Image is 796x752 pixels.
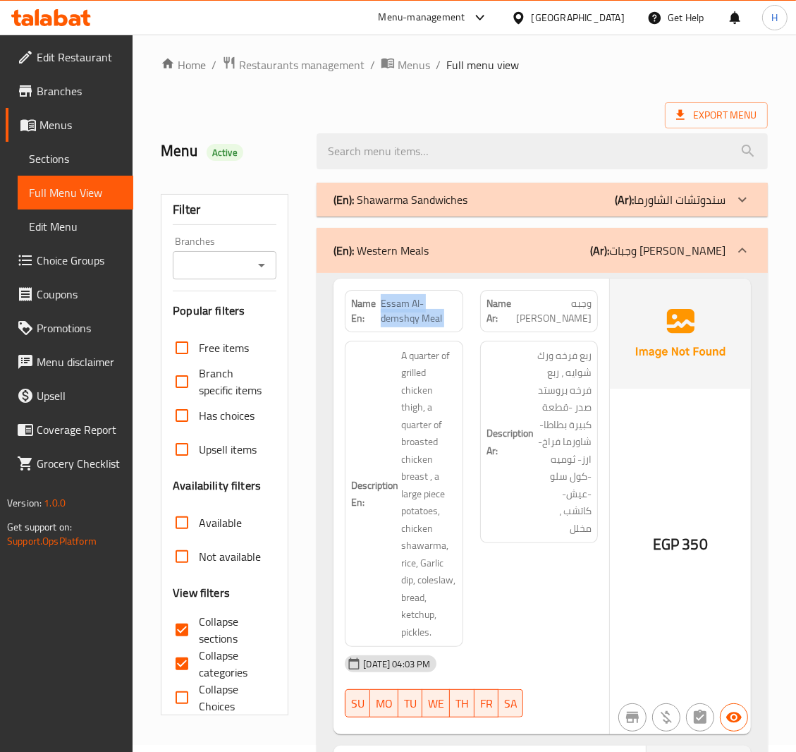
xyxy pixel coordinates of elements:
[199,647,265,681] span: Collapse categories
[480,693,493,714] span: FR
[351,477,398,511] strong: Description En:
[199,514,242,531] span: Available
[532,10,625,25] div: [GEOGRAPHIC_DATA]
[6,74,133,108] a: Branches
[615,191,725,208] p: سندوتشات الشاورما
[212,56,216,73] li: /
[199,681,265,715] span: Collapse Choices
[590,242,725,259] p: وجبات [PERSON_NAME]
[222,56,365,74] a: Restaurants management
[381,296,457,326] span: Essam Al-demshqy Meal
[6,311,133,345] a: Promotions
[6,277,133,311] a: Coupons
[7,532,97,550] a: Support.OpsPlatform
[173,303,276,319] h3: Popular filters
[515,296,592,326] span: وجبه [PERSON_NAME]
[474,689,498,717] button: FR
[446,56,519,73] span: Full menu view
[653,530,679,558] span: EGP
[29,184,122,201] span: Full Menu View
[357,657,436,671] span: [DATE] 04:03 PM
[207,146,243,159] span: Active
[37,286,122,303] span: Coupons
[486,425,534,459] strong: Description Ar:
[199,407,255,424] span: Has choices
[6,413,133,447] a: Coverage Report
[173,585,230,601] h3: View filters
[199,548,261,565] span: Not available
[199,613,265,647] span: Collapse sections
[199,339,249,356] span: Free items
[29,218,122,235] span: Edit Menu
[173,478,261,494] h3: Availability filters
[652,703,680,732] button: Purchased item
[333,242,429,259] p: Western Meals
[436,56,441,73] li: /
[771,10,778,25] span: H
[498,689,523,717] button: SA
[37,455,122,472] span: Grocery Checklist
[398,689,422,717] button: TU
[317,133,768,169] input: search
[351,693,365,714] span: SU
[37,421,122,438] span: Coverage Report
[720,703,748,732] button: Available
[317,183,768,217] div: (En): Shawarma Sandwiches(Ar):سندوتشات الشاورما
[317,228,768,273] div: (En): Western Meals(Ar):وجبات [PERSON_NAME]
[199,365,265,399] span: Branch specific items
[333,189,354,210] b: (En):
[333,240,354,261] b: (En):
[676,107,757,124] span: Export Menu
[6,447,133,480] a: Grocery Checklist
[7,518,72,536] span: Get support on:
[333,191,467,208] p: Shawarma Sandwiches
[173,195,276,225] div: Filter
[404,693,417,714] span: TU
[370,689,398,717] button: MO
[37,353,122,370] span: Menu disclaimer
[455,693,469,714] span: TH
[615,189,634,210] b: (Ar):
[29,150,122,167] span: Sections
[381,56,430,74] a: Menus
[6,243,133,277] a: Choice Groups
[618,703,647,732] button: Not branch specific item
[252,255,271,275] button: Open
[398,56,430,73] span: Menus
[370,56,375,73] li: /
[590,240,609,261] b: (Ar):
[7,494,42,512] span: Version:
[37,49,122,66] span: Edit Restaurant
[199,441,257,458] span: Upsell items
[6,345,133,379] a: Menu disclaimer
[39,116,122,133] span: Menus
[37,252,122,269] span: Choice Groups
[161,56,206,73] a: Home
[610,279,751,389] img: Ae5nvW7+0k+MAAAAAElFTkSuQmCC
[6,379,133,413] a: Upsell
[665,102,768,128] span: Export Menu
[18,210,133,243] a: Edit Menu
[37,387,122,404] span: Upsell
[537,347,592,538] span: ربع فرخه ورك شوايه ، ربع فرخه بروستد صدر -قطعة كبيرة بطاطا- شاورما فراخ- ارز- ثوميه -كول سلو -عيش...
[379,9,465,26] div: Menu-management
[504,693,518,714] span: SA
[401,347,456,641] span: A quarter of grilled chicken thigh, a quarter of broasted chicken breast , a large piece potatoes...
[37,320,122,336] span: Promotions
[450,689,474,717] button: TH
[376,693,393,714] span: MO
[686,703,714,732] button: Not has choices
[6,108,133,142] a: Menus
[6,40,133,74] a: Edit Restaurant
[422,689,450,717] button: WE
[37,83,122,99] span: Branches
[486,296,516,326] strong: Name Ar:
[207,144,243,161] div: Active
[345,689,370,717] button: SU
[44,494,66,512] span: 1.0.0
[428,693,444,714] span: WE
[18,142,133,176] a: Sections
[18,176,133,210] a: Full Menu View
[161,56,768,74] nav: breadcrumb
[351,296,381,326] strong: Name En:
